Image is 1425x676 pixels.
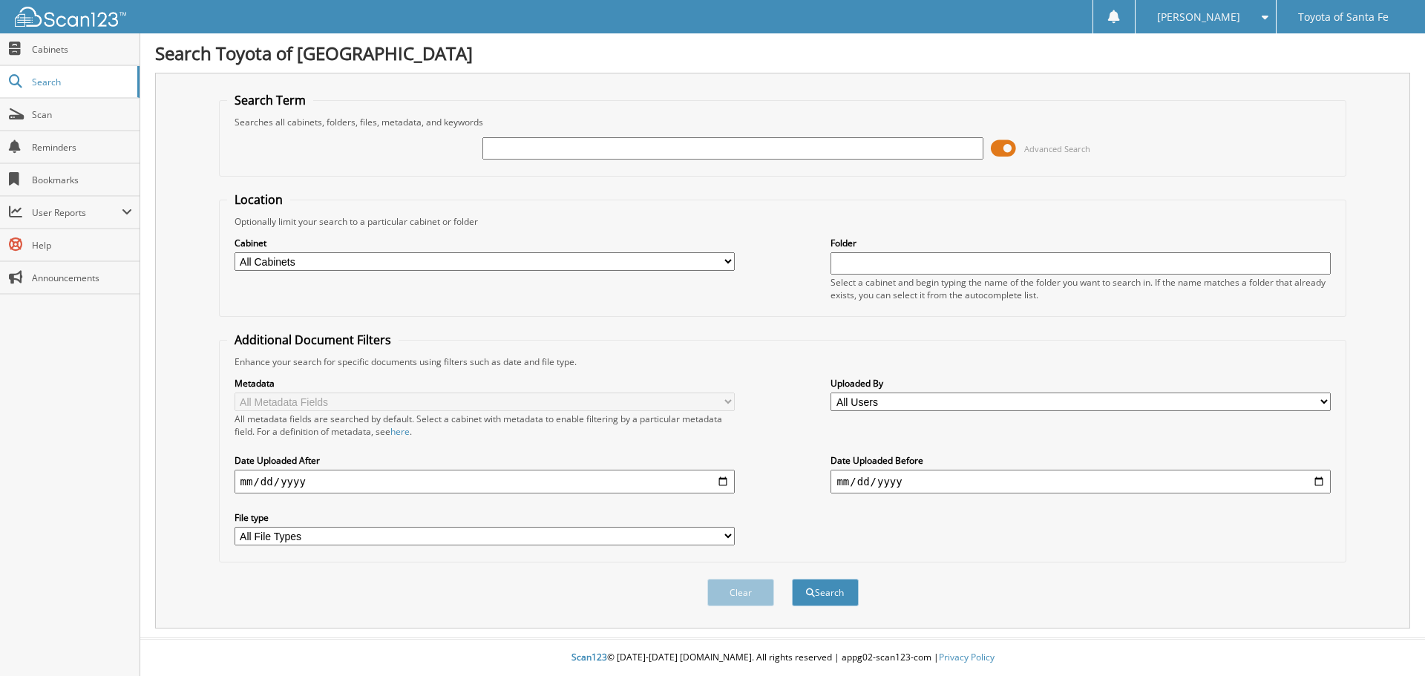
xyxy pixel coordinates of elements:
label: Folder [831,237,1331,249]
span: Bookmarks [32,174,132,186]
span: Search [32,76,130,88]
span: Scan [32,108,132,121]
div: Enhance your search for specific documents using filters such as date and file type. [227,355,1339,368]
label: Cabinet [235,237,735,249]
img: scan123-logo-white.svg [15,7,126,27]
span: Scan123 [571,651,607,663]
div: Optionally limit your search to a particular cabinet or folder [227,215,1339,228]
span: Advanced Search [1024,143,1090,154]
div: © [DATE]-[DATE] [DOMAIN_NAME]. All rights reserved | appg02-scan123-com | [140,640,1425,676]
div: Select a cabinet and begin typing the name of the folder you want to search in. If the name match... [831,276,1331,301]
span: User Reports [32,206,122,219]
span: Cabinets [32,43,132,56]
span: Reminders [32,141,132,154]
span: Toyota of Santa Fe [1298,13,1389,22]
legend: Location [227,191,290,208]
label: Metadata [235,377,735,390]
label: Uploaded By [831,377,1331,390]
legend: Additional Document Filters [227,332,399,348]
label: File type [235,511,735,524]
span: Help [32,239,132,252]
iframe: Chat Widget [1351,605,1425,676]
legend: Search Term [227,92,313,108]
div: Searches all cabinets, folders, files, metadata, and keywords [227,116,1339,128]
span: Announcements [32,272,132,284]
label: Date Uploaded Before [831,454,1331,467]
label: Date Uploaded After [235,454,735,467]
span: [PERSON_NAME] [1157,13,1240,22]
button: Search [792,579,859,606]
button: Clear [707,579,774,606]
a: Privacy Policy [939,651,995,663]
h1: Search Toyota of [GEOGRAPHIC_DATA] [155,41,1410,65]
input: start [235,470,735,493]
div: All metadata fields are searched by default. Select a cabinet with metadata to enable filtering b... [235,413,735,438]
a: here [390,425,410,438]
input: end [831,470,1331,493]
